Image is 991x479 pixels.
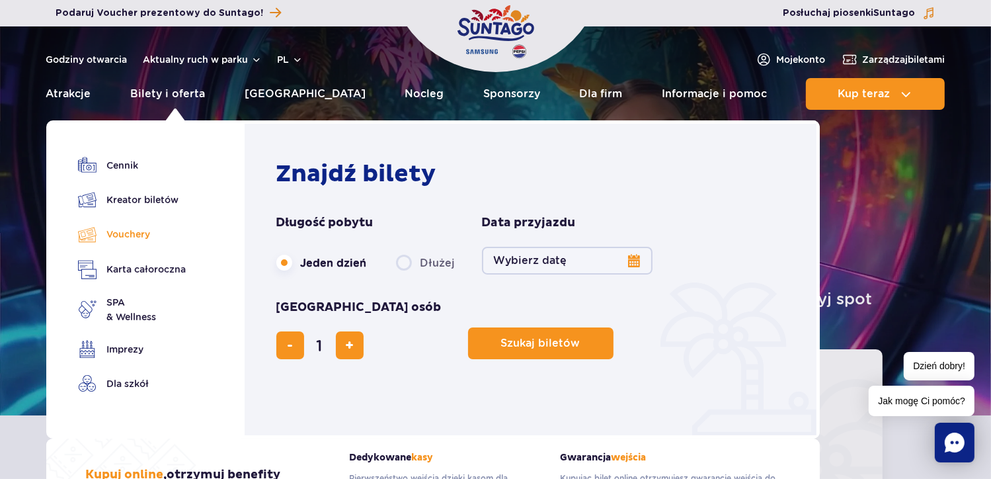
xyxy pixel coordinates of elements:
a: Karta całoroczna [78,260,186,279]
a: Zarządzajbiletami [842,52,945,67]
button: Kup teraz [806,78,945,110]
a: Mojekonto [756,52,826,67]
input: liczba biletów [304,329,336,361]
span: kasy [412,452,434,463]
strong: Dedykowane [350,452,541,463]
span: Szukaj biletów [501,337,580,349]
button: pl [278,53,303,66]
label: Dłużej [396,249,456,277]
a: Bilety i oferta [130,78,205,110]
span: Data przyjazdu [482,215,576,231]
button: dodaj bilet [336,331,364,359]
a: Informacje i pomoc [662,78,767,110]
a: Atrakcje [46,78,91,110]
a: Kreator biletów [78,191,186,209]
button: Szukaj biletów [468,327,614,359]
span: Kup teraz [838,88,890,100]
a: SPA& Wellness [78,295,186,324]
form: Planowanie wizyty w Park of Poland [276,215,791,359]
strong: Znajdź bilety [276,159,436,189]
span: SPA & Wellness [107,295,157,324]
button: Aktualny ruch w parku [143,54,262,65]
span: Jak mogę Ci pomóc? [869,386,974,416]
a: Cennik [78,156,186,175]
strong: Gwarancja [561,452,780,463]
label: Jeden dzień [276,249,367,277]
a: Dla szkół [78,374,186,393]
span: wejścia [612,452,647,463]
a: Godziny otwarcia [46,53,128,66]
a: Sponsorzy [483,78,540,110]
span: Dzień dobry! [904,352,974,380]
a: Nocleg [405,78,444,110]
button: Wybierz datę [482,247,653,275]
span: Długość pobytu [276,215,374,231]
div: Chat [935,423,974,462]
a: Imprezy [78,340,186,359]
button: usuń bilet [276,331,304,359]
span: Zarządzaj biletami [863,53,945,66]
a: Vouchery [78,225,186,244]
span: [GEOGRAPHIC_DATA] osób [276,300,442,316]
a: Dla firm [579,78,622,110]
span: Moje konto [777,53,826,66]
a: [GEOGRAPHIC_DATA] [245,78,366,110]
